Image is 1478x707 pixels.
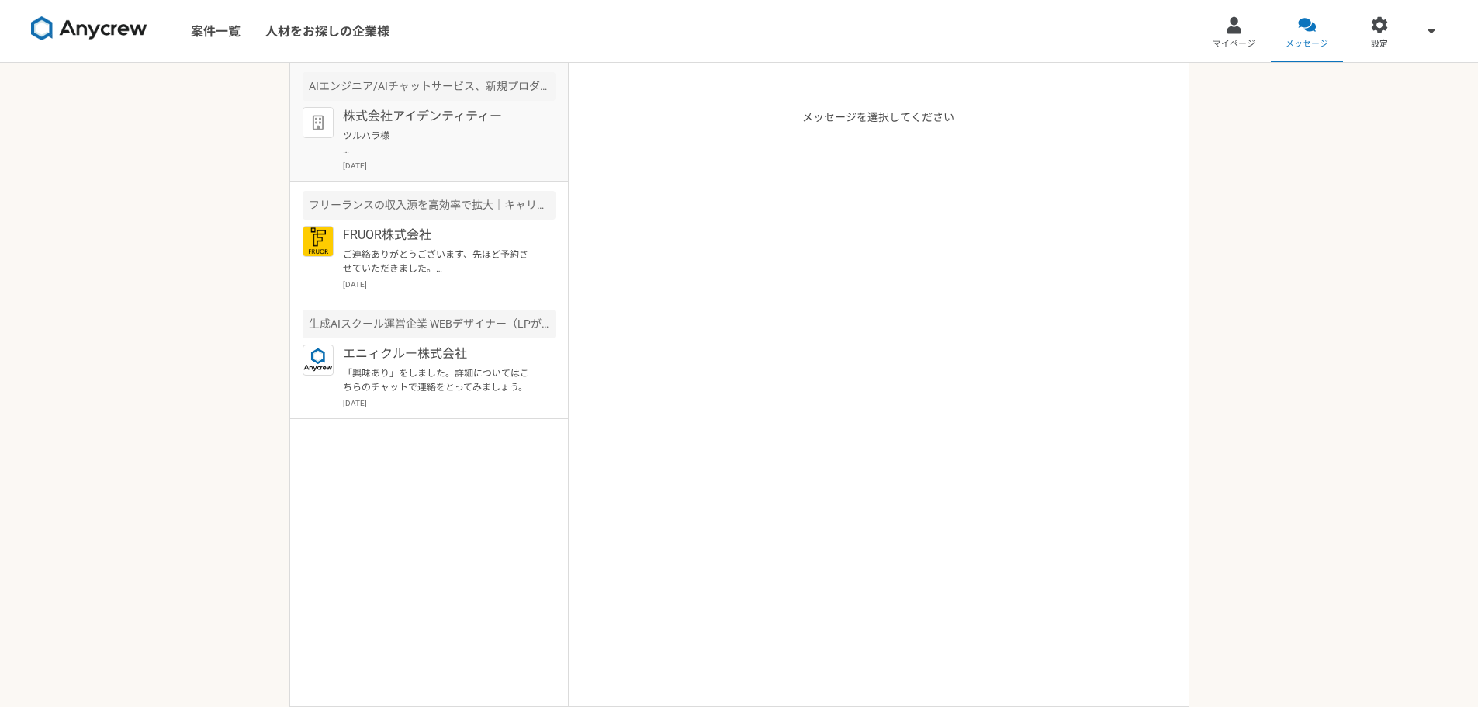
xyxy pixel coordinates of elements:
span: 設定 [1371,38,1388,50]
p: ご連絡ありがとうございます、先ほど予約させていただきました。 当日はよろしくお願いします [343,248,535,276]
p: [DATE] [343,279,556,290]
p: メッセージを選択してください [802,109,954,706]
div: フリーランスの収入源を高効率で拡大｜キャリアアドバイザー（完全リモート） [303,191,556,220]
p: FRUOR株式会社 [343,226,535,244]
div: 生成AIスクール運営企業 WEBデザイナー（LPがメイン） [303,310,556,338]
span: メッセージ [1286,38,1328,50]
img: logo_text_blue_01.png [303,345,334,376]
p: ツルハラ様 お世話になります。 株式会社アイデンティティー、テクフリカウンセラーでございます。 ご返信いただきありがとうございます。 ご希望の働き方につきまして、承知いたしました。 選考を進める... [343,129,535,157]
p: エニィクルー株式会社 [343,345,535,363]
p: 「興味あり」をしました。詳細についてはこちらのチャットで連絡をとってみましょう。 [343,366,535,394]
p: [DATE] [343,160,556,172]
span: マイページ [1213,38,1255,50]
p: 株式会社アイデンティティー [343,107,535,126]
img: default_org_logo-42cde973f59100197ec2c8e796e4974ac8490bb5b08a0eb061ff975e4574aa76.png [303,107,334,138]
img: FRUOR%E3%83%AD%E3%82%B3%E3%82%99.png [303,226,334,257]
img: 8DqYSo04kwAAAAASUVORK5CYII= [31,16,147,41]
div: AIエンジニア/AIチャットサービス、新規プロダクトに関わるLLMの技術検証業務 [303,72,556,101]
p: [DATE] [343,397,556,409]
